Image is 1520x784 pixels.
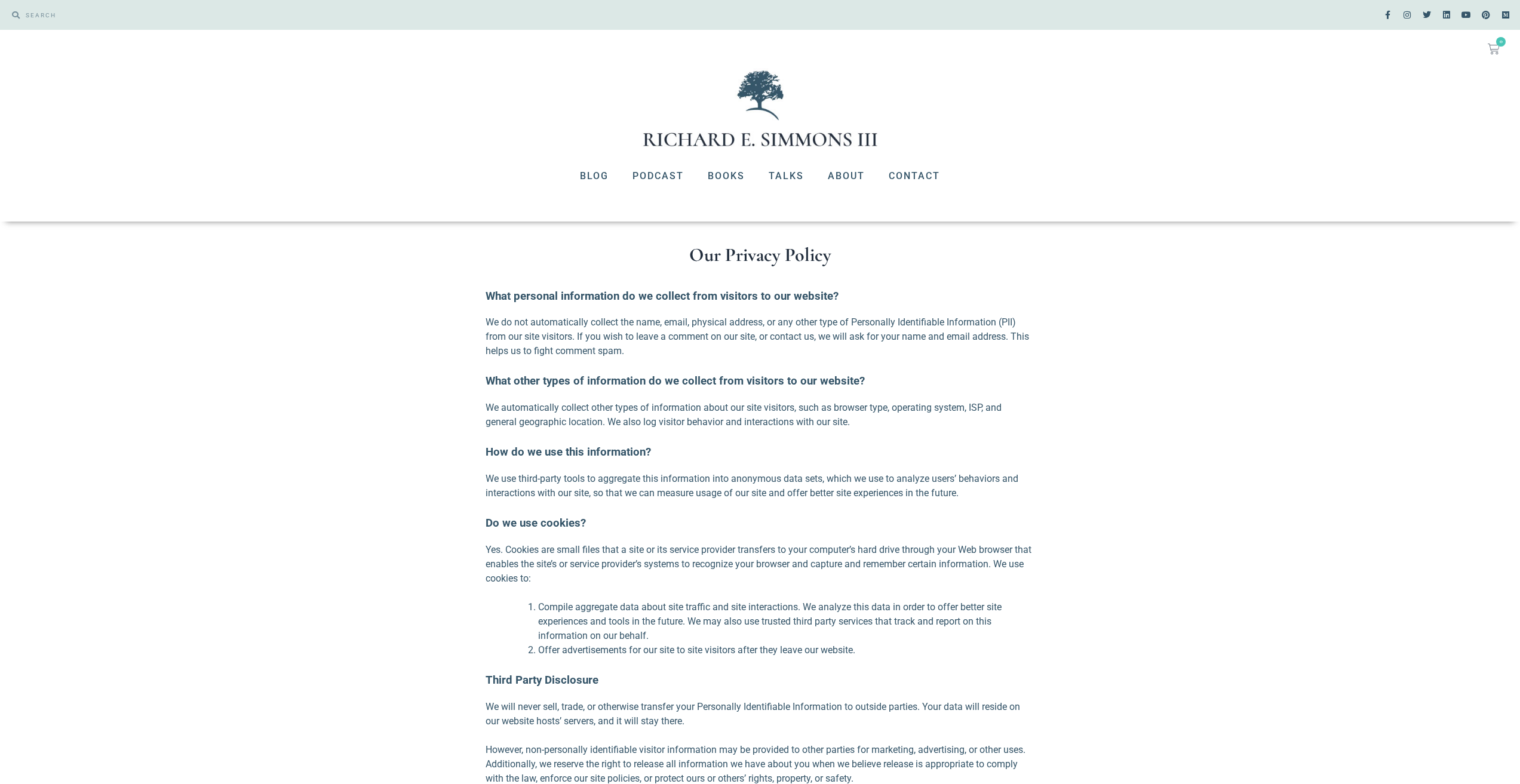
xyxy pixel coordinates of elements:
[486,672,1034,688] h3: Third Party Disclosure
[486,315,1034,358] p: We do not automatically collect the name, email, physical address, or any other type of Personall...
[877,161,952,192] a: Contact
[354,245,1166,265] h1: Our Privacy Policy
[486,373,1034,389] h3: What other types of information do we collect from visitors to our website?
[486,700,1034,728] p: We will never sell, trade, or otherwise transfer your Personally Identifiable Information to outs...
[816,161,877,192] a: About
[1473,36,1514,62] a: 0
[621,161,696,192] a: Podcast
[538,643,1034,657] li: Offer advertisements for our site to site visitors after they leave our website.
[568,161,621,192] a: Blog
[486,515,1034,531] h3: Do we use cookies?
[486,543,1034,586] p: Yes. Cookies are small files that a site or its service provider transfers to your computer’s har...
[696,161,757,192] a: Books
[757,161,816,192] a: Talks
[486,288,1034,305] h3: What personal information do we collect from visitors to our website?
[20,6,754,24] input: SEARCH
[486,444,1034,460] h3: How do we use this information?
[486,472,1034,500] p: We use third-party tools to aggregate this information into anonymous data sets, which we use to ...
[1496,37,1506,47] span: 0
[486,401,1034,429] p: We automatically collect other types of information about our site visitors, such as browser type...
[538,600,1034,643] li: Compile aggregate data about site traffic and site interactions. We analyze this data in order to...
